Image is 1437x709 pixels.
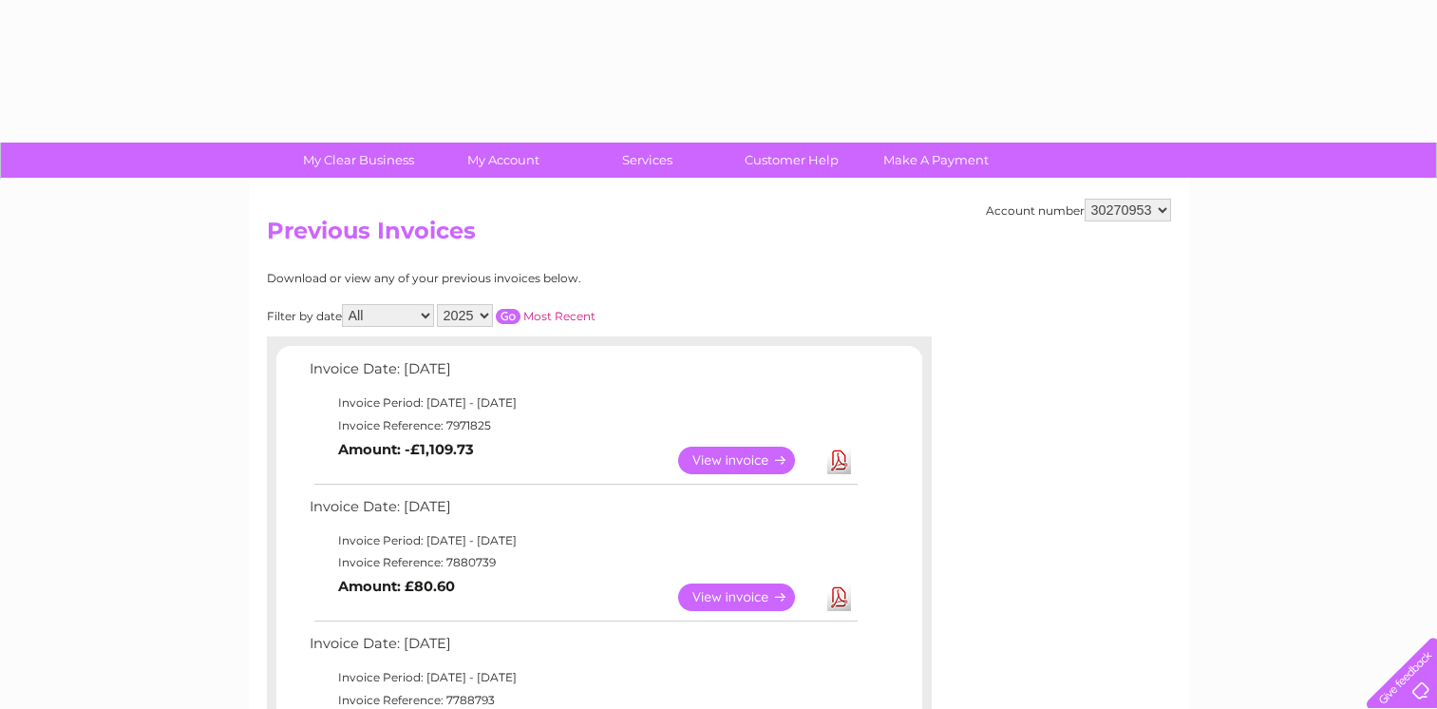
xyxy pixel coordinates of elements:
a: View [678,447,818,474]
div: Download or view any of your previous invoices below. [267,272,766,285]
h2: Previous Invoices [267,218,1171,254]
td: Invoice Reference: 7880739 [305,551,860,574]
a: My Clear Business [280,143,437,178]
td: Invoice Period: [DATE] - [DATE] [305,392,860,414]
a: Most Recent [523,309,596,323]
a: Make A Payment [858,143,1014,178]
a: My Account [425,143,581,178]
td: Invoice Date: [DATE] [305,356,860,392]
a: Services [569,143,726,178]
a: Download [827,584,851,611]
td: Invoice Date: [DATE] [305,494,860,529]
a: Customer Help [713,143,870,178]
div: Account number [986,199,1171,221]
td: Invoice Period: [DATE] - [DATE] [305,666,860,689]
a: Download [827,447,851,474]
td: Invoice Reference: 7971825 [305,414,860,437]
td: Invoice Date: [DATE] [305,631,860,666]
b: Amount: £80.60 [338,578,455,595]
div: Filter by date [267,304,766,327]
b: Amount: -£1,109.73 [338,441,474,458]
a: View [678,584,818,611]
td: Invoice Period: [DATE] - [DATE] [305,529,860,552]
